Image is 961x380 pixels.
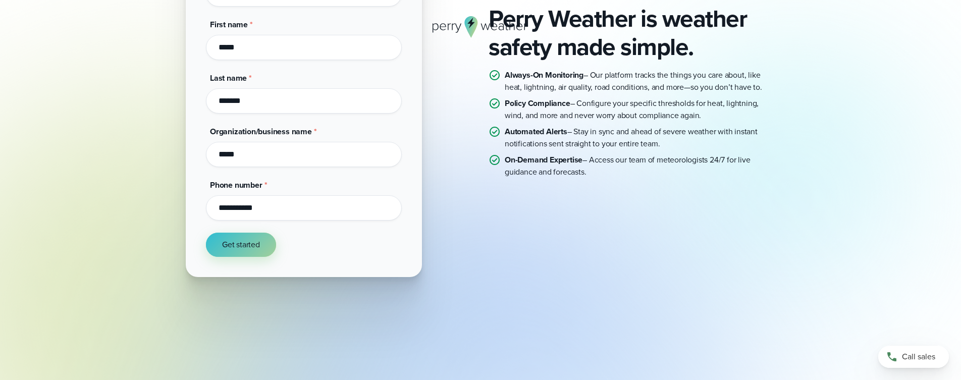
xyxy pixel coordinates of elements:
span: Phone number [210,179,262,191]
strong: Policy Compliance [505,97,570,109]
p: – Configure your specific thresholds for heat, lightning, wind, and more and never worry about co... [505,97,775,122]
p: – Access our team of meteorologists 24/7 for live guidance and forecasts. [505,154,775,178]
h2: Perry Weather is weather safety made simple. [489,5,775,61]
span: Call sales [902,351,935,363]
strong: Automated Alerts [505,126,567,137]
p: – Our platform tracks the things you care about, like heat, lightning, air quality, road conditio... [505,69,775,93]
span: Organization/business name [210,126,312,137]
span: Get started [222,239,260,251]
a: Call sales [878,346,949,368]
span: Last name [210,72,247,84]
strong: On-Demand Expertise [505,154,582,166]
button: Get started [206,233,276,257]
p: – Stay in sync and ahead of severe weather with instant notifications sent straight to your entir... [505,126,775,150]
strong: Always-On Monitoring [505,69,583,81]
